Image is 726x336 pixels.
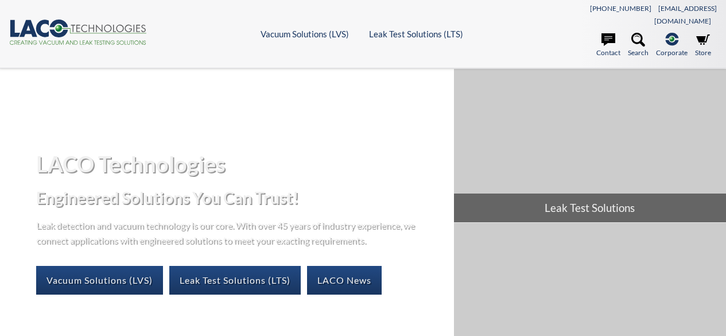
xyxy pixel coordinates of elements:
h2: Engineered Solutions You Can Trust! [36,187,444,208]
a: Leak Test Solutions (LTS) [369,29,463,39]
a: [EMAIL_ADDRESS][DOMAIN_NAME] [654,4,717,25]
a: Store [695,33,711,58]
a: Vacuum Solutions (LVS) [36,266,163,295]
a: Contact [596,33,620,58]
h1: LACO Technologies [36,150,444,178]
span: Corporate [656,47,688,58]
a: Search [628,33,649,58]
p: Leak detection and vacuum technology is our core. With over 45 years of industry experience, we c... [36,218,421,247]
a: Leak Test Solutions (LTS) [169,266,301,295]
a: LACO News [307,266,382,295]
a: [PHONE_NUMBER] [590,4,651,13]
span: Leak Test Solutions [454,194,726,222]
a: Vacuum Solutions (LVS) [261,29,349,39]
a: Leak Test Solutions [454,69,726,222]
